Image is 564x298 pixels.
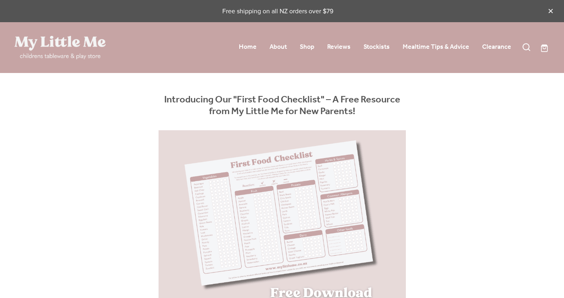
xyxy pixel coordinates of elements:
p: Free shipping on all NZ orders over $79 [15,6,540,15]
h3: Introducing Our "First Food Checklist" – A Free Resource from My Little Me for New Parents! [159,94,406,118]
a: Clearance [482,41,511,53]
a: Reviews [327,41,351,53]
a: Mealtime Tips & Advice [403,41,469,53]
a: Shop [300,41,314,53]
a: Stockists [363,41,390,53]
a: My Little Me Ltd homepage [15,36,121,59]
a: About [269,41,287,53]
a: Home [239,41,257,53]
